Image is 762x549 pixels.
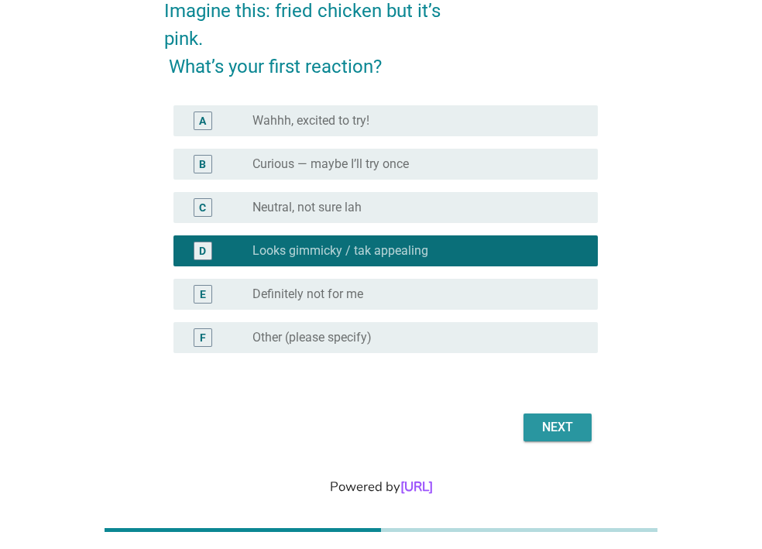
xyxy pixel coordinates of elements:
[199,199,206,215] div: C
[199,112,206,129] div: A
[252,243,428,259] label: Looks gimmicky / tak appealing
[252,200,362,215] label: Neutral, not sure lah
[252,113,369,129] label: Wahhh, excited to try!
[523,413,592,441] button: Next
[19,477,743,496] div: Powered by
[200,286,206,302] div: E
[199,156,206,172] div: B
[200,329,206,345] div: F
[199,242,206,259] div: D
[252,330,372,345] label: Other (please specify)
[252,156,409,172] label: Curious — maybe I’ll try once
[252,287,363,302] label: Definitely not for me
[536,418,579,437] div: Next
[400,478,433,496] a: [URL]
